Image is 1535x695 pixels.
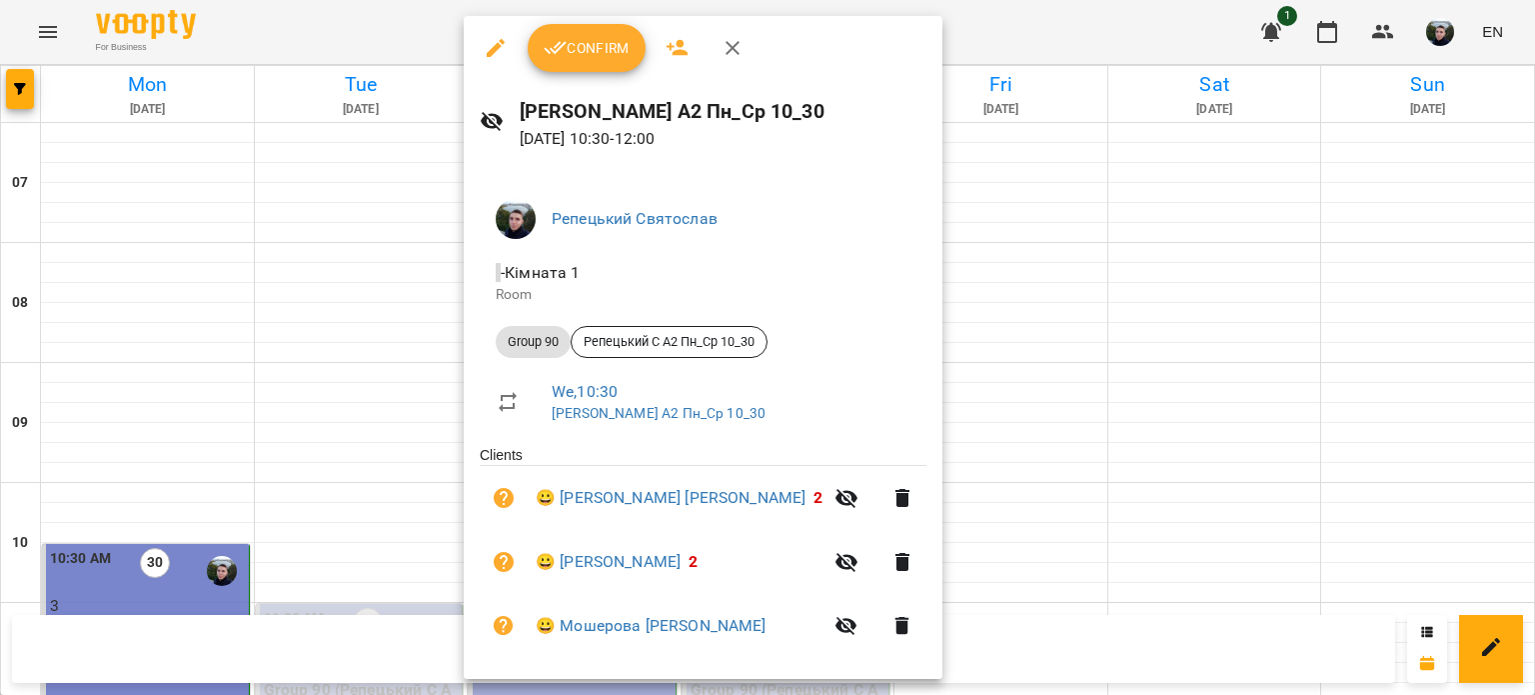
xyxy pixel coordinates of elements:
[552,209,718,228] a: Репецький Святослав
[496,333,571,351] span: Group 90
[528,24,646,72] button: Confirm
[689,552,698,571] span: 2
[552,405,766,421] a: [PERSON_NAME] А2 Пн_Ср 10_30
[496,263,585,282] span: - Кімната 1
[544,36,630,60] span: Confirm
[552,382,618,401] a: We , 10:30
[480,602,528,650] button: Unpaid. Bill the attendance?
[572,333,767,351] span: Репецький С А2 Пн_Ср 10_30
[520,127,926,151] p: [DATE] 10:30 - 12:00
[536,550,681,574] a: 😀 [PERSON_NAME]
[496,285,910,305] p: Room
[536,614,767,638] a: 😀 Мошерова [PERSON_NAME]
[813,488,822,507] span: 2
[496,199,536,239] img: 75593303c903e315ad3d4d5911cca2f4.jpg
[480,474,528,522] button: Unpaid. Bill the attendance?
[571,326,767,358] div: Репецький С А2 Пн_Ср 10_30
[520,96,926,127] h6: [PERSON_NAME] А2 Пн_Ср 10_30
[536,486,805,510] a: 😀 [PERSON_NAME] [PERSON_NAME]
[480,538,528,586] button: Unpaid. Bill the attendance?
